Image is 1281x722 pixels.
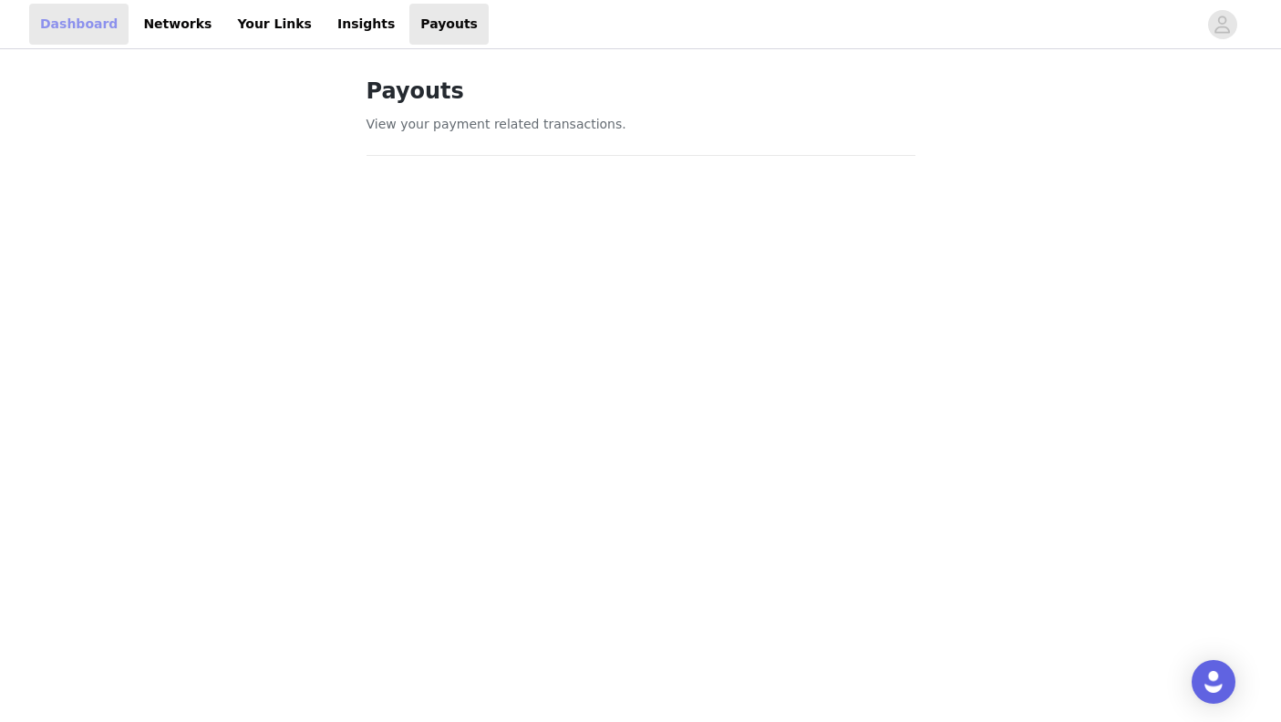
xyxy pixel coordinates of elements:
a: Insights [326,4,406,45]
div: Open Intercom Messenger [1192,660,1235,704]
h1: Payouts [367,75,915,108]
a: Your Links [226,4,323,45]
a: Networks [132,4,222,45]
a: Dashboard [29,4,129,45]
a: Payouts [409,4,489,45]
p: View your payment related transactions. [367,115,915,134]
div: avatar [1214,10,1231,39]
